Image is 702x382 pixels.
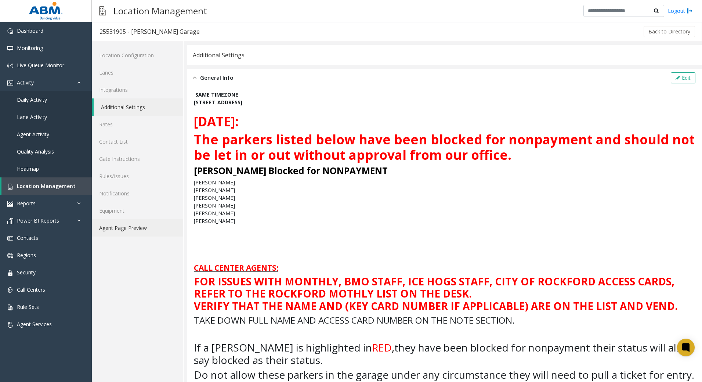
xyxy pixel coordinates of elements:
span: Lane Activity [17,113,47,120]
span: Activity [17,79,34,86]
a: Rates [92,116,183,133]
span: Regions [17,252,36,259]
a: Rules/Issues [92,167,183,185]
b: The parkers listed below have been blocked for nonpayment and should not be let in or out without... [194,131,695,163]
b: [STREET_ADDRESS] [194,99,242,106]
span: Rule Sets [17,303,39,310]
div: [PERSON_NAME] [194,202,235,209]
img: 'icon' [7,218,13,224]
div: [PERSON_NAME] [194,194,235,202]
span: Agent Services [17,321,52,328]
span: Call Centers [17,286,45,293]
h2: If a [PERSON_NAME] is highlighted in they have been blocked for nonpayment their status will also... [194,342,695,366]
img: pageIcon [99,2,106,20]
a: Additional Settings [94,98,183,116]
div: [PERSON_NAME] [194,186,235,194]
a: Location Configuration [92,47,183,64]
b: CALL CENTER AGENTS: [194,263,278,273]
div: [PERSON_NAME] [194,217,235,225]
span: Power BI Reports [17,217,59,224]
span: TAKE DOWN FULL NAME AND ACCESS CARD NUMBER ON THE NOTE SECTION. [194,314,515,326]
b: FOR ISSUES WITH MONTHLY, BMO STAFF, ICE HOGS STAFF, CITY OF ROCKFORD ACCESS CARDS, REFER TO THE R... [194,274,674,301]
font: [PERSON_NAME] Blocked for NONPAYMENT [194,165,388,177]
img: 'icon' [7,253,13,259]
span: General Info [200,73,234,82]
img: 'icon' [7,63,13,69]
a: Logout [668,7,693,15]
button: Edit [671,72,695,83]
span: Monitoring [17,44,43,51]
h3: Location Management [110,2,211,20]
span: Contacts [17,234,38,241]
font: , [392,340,394,354]
img: 'icon' [7,270,13,276]
b: SAME TIMEZONE [195,91,238,98]
img: 'icon' [7,235,13,241]
span: Quality Analysis [17,148,54,155]
img: 'icon' [7,201,13,207]
div: Additional Settings [193,50,245,60]
a: Location Management [1,177,92,195]
img: 'icon' [7,287,13,293]
span: Dashboard [17,27,43,34]
span: Security [17,269,36,276]
img: 'icon' [7,304,13,310]
b: [DATE]: [194,113,239,130]
img: 'icon' [7,322,13,328]
div: [PERSON_NAME] [194,209,235,217]
span: Heatmap [17,165,39,172]
a: Lanes [92,64,183,81]
div: [PERSON_NAME] [194,179,388,186]
img: 'icon' [7,184,13,190]
a: Contact List [92,133,183,150]
span: Daily Activity [17,96,47,103]
div: 25531905 - [PERSON_NAME] Garage [99,27,200,36]
a: Agent Page Preview [92,219,183,237]
h2: Do not allow these parkers in the garage under any circumstance they will need to pull a ticket f... [194,369,695,381]
button: Back to Directory [644,26,695,37]
a: Equipment [92,202,183,219]
font: RED [372,340,392,354]
font: VERIFY THAT THE NAME AND (KEY CARD NUMBER IF APPLICABLE) ARE ON THE LIST AND VEND. [194,299,678,313]
span: Agent Activity [17,131,49,138]
a: Gate Instructions [92,150,183,167]
img: 'icon' [7,80,13,86]
span: Location Management [17,183,76,190]
span: Reports [17,200,36,207]
img: 'icon' [7,28,13,34]
img: opened [193,73,196,82]
img: logout [687,7,693,15]
img: 'icon' [7,46,13,51]
a: Notifications [92,185,183,202]
a: Integrations [92,81,183,98]
span: Live Queue Monitor [17,62,64,69]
